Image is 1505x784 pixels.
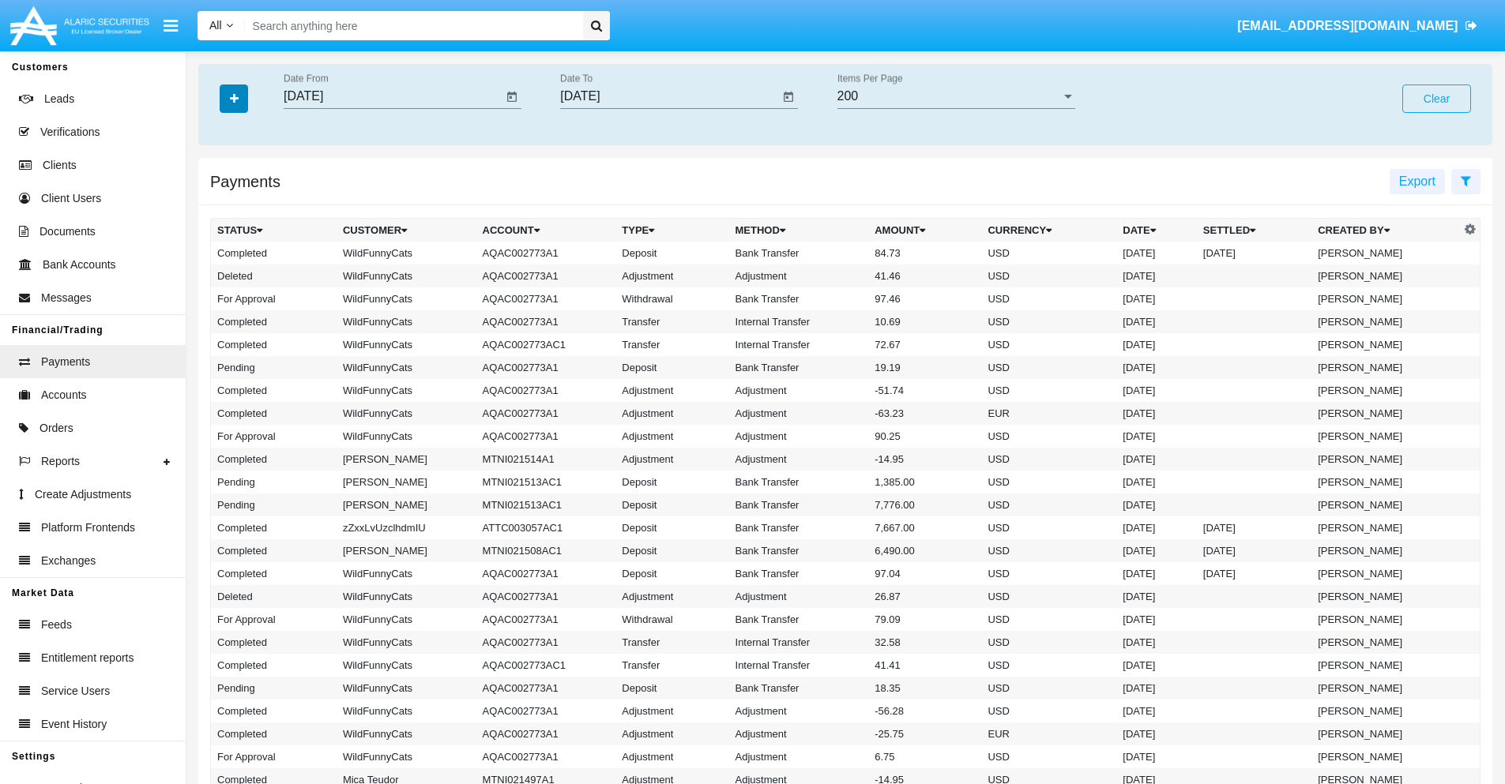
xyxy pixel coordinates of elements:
td: Deposit [615,471,728,493]
th: Method [729,219,869,242]
td: Completed [211,516,337,539]
th: Type [615,219,728,242]
td: 19.19 [868,356,981,379]
td: For Approval [211,287,337,310]
td: [PERSON_NAME] [1311,264,1460,287]
td: WildFunnyCats [337,608,476,631]
th: Date [1116,219,1197,242]
td: [PERSON_NAME] [337,493,476,516]
td: Internal Transfer [729,654,869,677]
td: WildFunnyCats [337,654,476,677]
td: [PERSON_NAME] [1311,585,1460,608]
td: Completed [211,448,337,471]
td: [DATE] [1197,242,1311,264]
td: [PERSON_NAME] [1311,722,1460,745]
td: Withdrawal [615,287,728,310]
td: [DATE] [1197,562,1311,585]
td: AQAC002773AC1 [476,333,616,356]
td: Deposit [615,516,728,539]
td: [DATE] [1116,333,1197,356]
td: [PERSON_NAME] [1311,654,1460,677]
td: Completed [211,310,337,333]
td: Completed [211,562,337,585]
td: Completed [211,722,337,745]
td: Completed [211,379,337,402]
td: 1,385.00 [868,471,981,493]
td: [PERSON_NAME] [1311,310,1460,333]
td: EUR [981,722,1116,745]
td: Pending [211,493,337,516]
td: [PERSON_NAME] [1311,631,1460,654]
td: USD [981,516,1116,539]
span: Orders [40,420,73,437]
span: Create Adjustments [35,486,131,503]
td: WildFunnyCats [337,356,476,379]
td: [PERSON_NAME] [1311,402,1460,425]
td: [PERSON_NAME] [1311,356,1460,379]
td: WildFunnyCats [337,310,476,333]
td: USD [981,264,1116,287]
td: Withdrawal [615,608,728,631]
td: USD [981,493,1116,516]
td: [DATE] [1116,516,1197,539]
td: Adjustment [729,425,869,448]
td: Transfer [615,631,728,654]
th: Account [476,219,616,242]
td: Bank Transfer [729,516,869,539]
span: All [209,19,222,32]
td: AQAC002773A1 [476,310,616,333]
td: [DATE] [1116,700,1197,722]
td: [DATE] [1116,425,1197,448]
td: zZxxLvUzclhdmIU [337,516,476,539]
td: Adjustment [729,700,869,722]
td: Bank Transfer [729,493,869,516]
td: [PERSON_NAME] [1311,425,1460,448]
td: AQAC002773A1 [476,402,616,425]
td: For Approval [211,608,337,631]
td: 7,667.00 [868,516,981,539]
td: WildFunnyCats [337,402,476,425]
td: Bank Transfer [729,539,869,562]
td: Completed [211,539,337,562]
td: -63.23 [868,402,981,425]
td: -51.74 [868,379,981,402]
td: [DATE] [1116,562,1197,585]
td: -25.75 [868,722,981,745]
td: MTNI021508AC1 [476,539,616,562]
td: Adjustment [615,700,728,722]
td: Adjustment [729,585,869,608]
th: Settled [1197,219,1311,242]
td: [PERSON_NAME] [1311,677,1460,700]
th: Customer [337,219,476,242]
td: Adjustment [615,425,728,448]
td: Completed [211,402,337,425]
td: Completed [211,242,337,264]
td: 6,490.00 [868,539,981,562]
td: Deposit [615,539,728,562]
span: Documents [40,223,96,240]
td: ATTC003057AC1 [476,516,616,539]
td: [PERSON_NAME] [1311,448,1460,471]
td: [DATE] [1116,539,1197,562]
span: Exchanges [41,553,96,569]
td: AQAC002773A1 [476,562,616,585]
td: Bank Transfer [729,471,869,493]
td: USD [981,356,1116,379]
td: WildFunnyCats [337,264,476,287]
td: 97.46 [868,287,981,310]
td: Deposit [615,562,728,585]
span: 200 [837,89,859,103]
td: AQAC002773A1 [476,425,616,448]
td: Adjustment [615,379,728,402]
a: All [198,17,245,34]
td: Completed [211,631,337,654]
td: [DATE] [1116,379,1197,402]
td: USD [981,631,1116,654]
td: Adjustment [729,402,869,425]
td: Adjustment [615,745,728,768]
td: Adjustment [729,448,869,471]
td: 41.41 [868,654,981,677]
td: AQAC002773A1 [476,379,616,402]
td: [DATE] [1116,608,1197,631]
span: Platform Frontends [41,520,135,536]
